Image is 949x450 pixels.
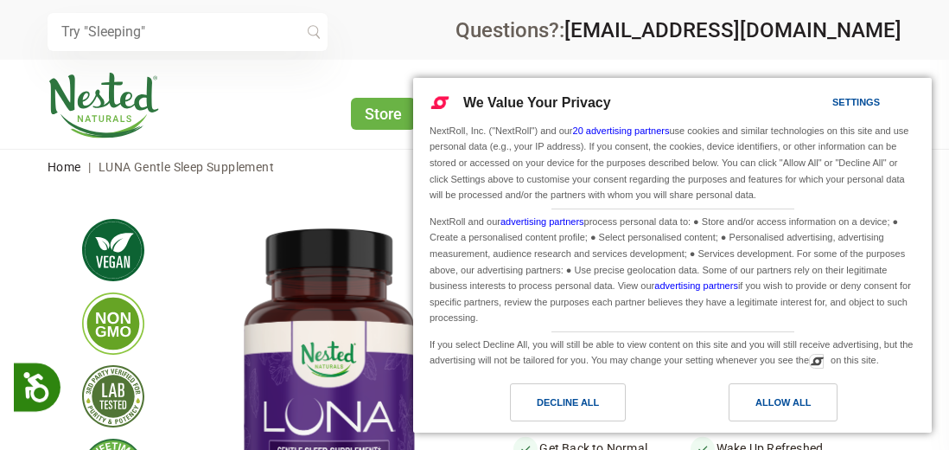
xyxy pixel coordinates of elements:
img: Nested Naturals [48,73,160,138]
a: 20 advertising partners [573,125,670,136]
a: advertising partners [654,280,738,291]
span: We Value Your Privacy [463,95,611,110]
span: LUNA Gentle Sleep Supplement [99,160,274,174]
div: Allow All [755,393,811,412]
div: Decline All [537,393,599,412]
div: NextRoll, Inc. ("NextRoll") and our use cookies and similar technologies on this site and use per... [426,121,919,205]
div: Settings [832,93,880,112]
img: vegan [82,219,144,281]
a: Store [351,98,416,130]
span: | [84,160,95,174]
a: Allow All [672,383,921,430]
a: Decline All [424,383,672,430]
a: Settings [802,88,844,120]
a: Home [48,160,81,174]
div: Questions?: [455,20,901,41]
nav: breadcrumbs [48,150,901,184]
a: [EMAIL_ADDRESS][DOMAIN_NAME] [564,18,901,42]
input: Try "Sleeping" [48,13,328,51]
img: gmofree [82,292,144,355]
div: NextRoll and our process personal data to: ● Store and/or access information on a device; ● Creat... [426,209,919,328]
div: If you select Decline All, you will still be able to view content on this site and you will still... [426,332,919,370]
a: advertising partners [500,216,584,227]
